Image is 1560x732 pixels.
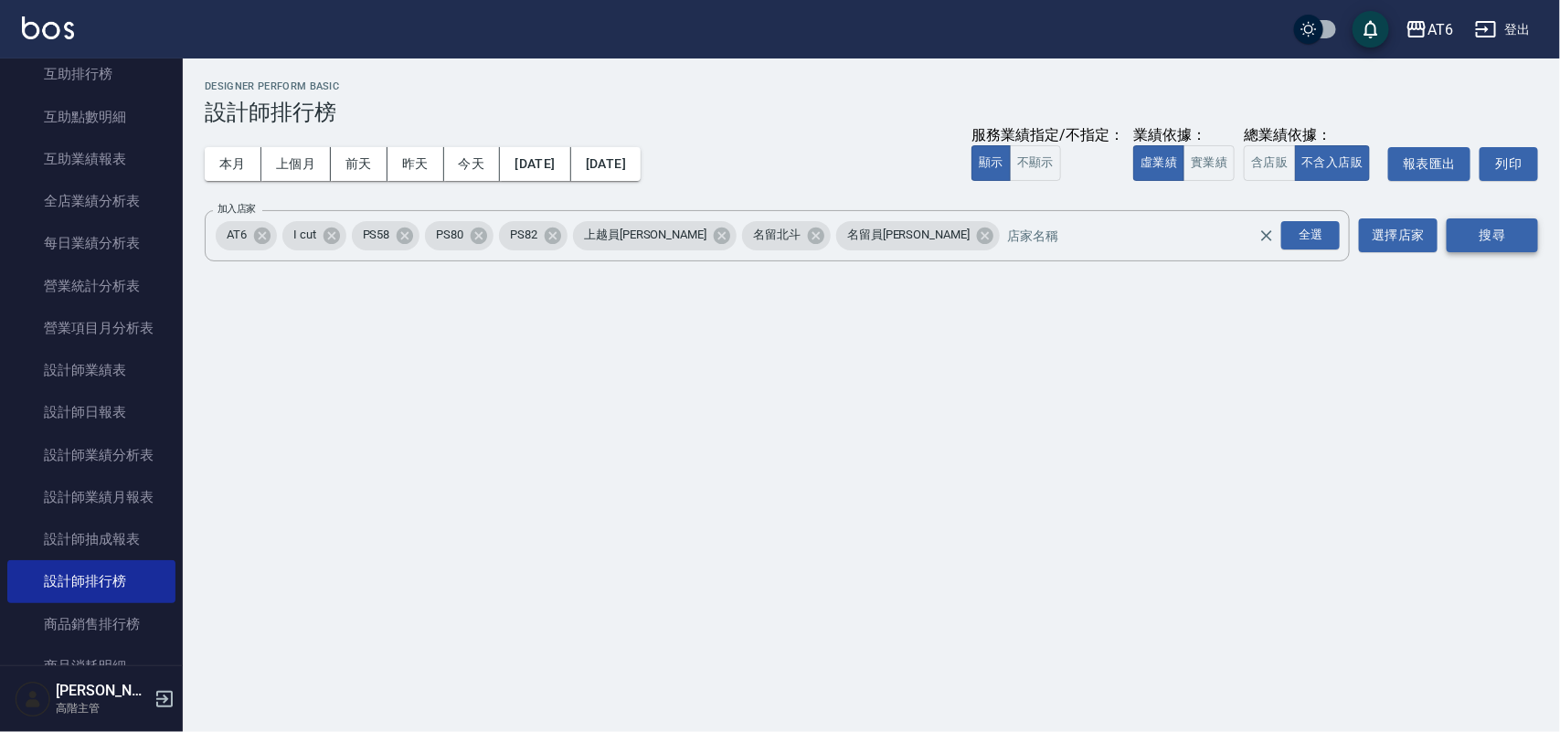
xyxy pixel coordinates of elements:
a: 設計師排行榜 [7,560,175,602]
a: 設計師業績月報表 [7,476,175,518]
a: 互助業績報表 [7,138,175,180]
button: save [1353,11,1389,48]
a: 設計師抽成報表 [7,518,175,560]
div: AT6 [1427,18,1453,41]
button: 昨天 [387,147,444,181]
button: [DATE] [500,147,570,181]
span: AT6 [216,226,258,244]
a: 全店業績分析表 [7,180,175,222]
button: 顯示 [971,145,1011,181]
div: AT6 [216,221,277,250]
a: 設計師業績分析表 [7,434,175,476]
a: 設計師日報表 [7,391,175,433]
button: AT6 [1398,11,1460,48]
div: 名留員[PERSON_NAME] [836,221,1000,250]
a: 設計師業績表 [7,349,175,391]
div: PS58 [352,221,420,250]
button: 不顯示 [1010,145,1061,181]
span: 上越員[PERSON_NAME] [573,226,717,244]
a: 每日業績分析表 [7,222,175,264]
a: 商品消耗明細 [7,645,175,687]
button: 含店販 [1244,145,1295,181]
div: 全選 [1281,221,1340,249]
p: 高階主管 [56,700,149,716]
div: 上越員[PERSON_NAME] [573,221,737,250]
div: PS80 [425,221,493,250]
img: Logo [22,16,74,39]
button: Clear [1254,223,1279,249]
button: 實業績 [1183,145,1235,181]
button: 報表匯出 [1388,147,1470,181]
button: 上個月 [261,147,331,181]
button: 列印 [1480,147,1538,181]
img: Person [15,681,51,717]
button: 登出 [1468,13,1538,47]
div: 名留北斗 [742,221,831,250]
span: PS80 [425,226,474,244]
h5: [PERSON_NAME] [56,682,149,700]
div: PS82 [499,221,568,250]
h2: Designer Perform Basic [205,80,1538,92]
label: 加入店家 [218,202,256,216]
span: PS58 [352,226,401,244]
button: 選擇店家 [1359,218,1438,252]
div: 服務業績指定/不指定： [971,126,1124,145]
button: 不含入店販 [1295,145,1371,181]
a: 互助點數明細 [7,96,175,138]
button: [DATE] [571,147,641,181]
div: I cut [282,221,346,250]
button: 虛業績 [1133,145,1184,181]
span: I cut [282,226,327,244]
a: 營業項目月分析表 [7,307,175,349]
button: 今天 [444,147,501,181]
button: 前天 [331,147,387,181]
span: 名留北斗 [742,226,812,244]
h3: 設計師排行榜 [205,100,1538,125]
span: PS82 [499,226,548,244]
button: 搜尋 [1447,218,1538,252]
a: 商品銷售排行榜 [7,603,175,645]
button: 本月 [205,147,261,181]
div: 總業績依據： [1244,126,1379,145]
a: 營業統計分析表 [7,265,175,307]
input: 店家名稱 [1003,219,1290,251]
button: Open [1278,217,1343,253]
div: 業績依據： [1133,126,1235,145]
span: 名留員[PERSON_NAME] [836,226,981,244]
a: 互助排行榜 [7,53,175,95]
